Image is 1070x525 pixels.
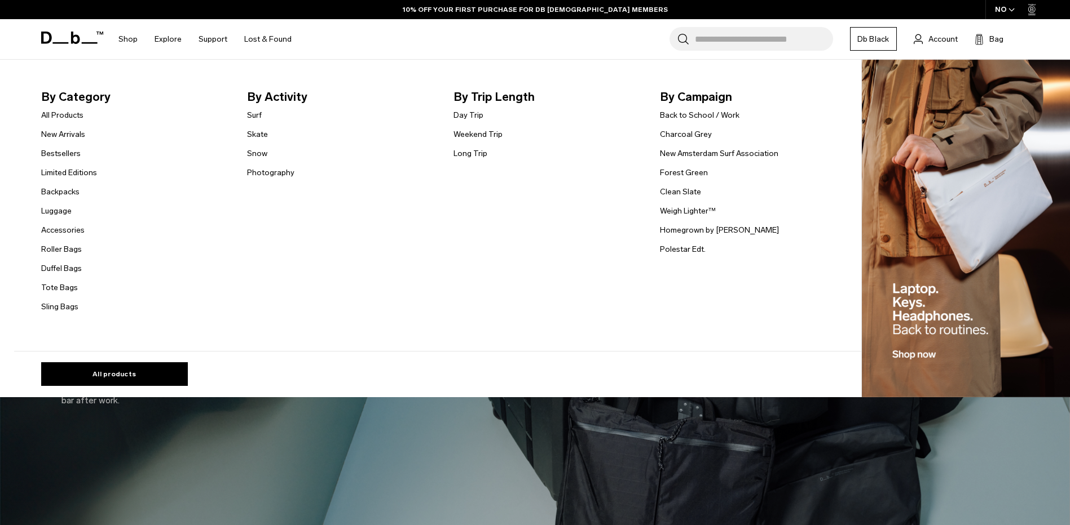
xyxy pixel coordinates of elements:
a: Back to School / Work [660,109,739,121]
a: Account [914,32,958,46]
a: Clean Slate [660,186,701,198]
a: Homegrown by [PERSON_NAME] [660,224,779,236]
a: Lost & Found [244,19,292,59]
span: By Campaign [660,88,848,106]
a: Forest Green [660,167,708,179]
a: Luggage [41,205,72,217]
a: Snow [247,148,267,159]
a: Duffel Bags [41,262,82,274]
a: 10% OFF YOUR FIRST PURCHASE FOR DB [DEMOGRAPHIC_DATA] MEMBERS [403,5,668,15]
a: Roller Bags [41,243,82,255]
a: Limited Editions [41,167,97,179]
a: Weigh Lighter™ [660,205,716,217]
span: By Trip Length [453,88,642,106]
a: Day Trip [453,109,483,121]
a: New Arrivals [41,128,85,140]
a: Support [199,19,227,59]
img: Db [862,60,1070,398]
a: Db Black [850,27,897,51]
a: Charcoal Grey [660,128,712,140]
a: New Amsterdam Surf Association [660,148,778,159]
a: Tote Bags [41,282,78,293]
a: Backpacks [41,186,80,198]
a: Weekend Trip [453,128,503,140]
span: Account [928,33,958,45]
nav: Main Navigation [110,19,300,59]
a: Skate [247,128,268,140]
a: Shop [118,19,138,59]
a: Sling Bags [41,301,78,313]
a: Accessories [41,224,85,236]
span: By Category [41,88,230,106]
a: Explore [155,19,182,59]
a: All products [41,362,188,386]
span: By Activity [247,88,435,106]
a: Bestsellers [41,148,81,159]
a: Long Trip [453,148,487,159]
a: Surf [247,109,262,121]
a: Polestar Edt. [660,243,706,255]
a: Photography [247,167,294,179]
a: All Products [41,109,83,121]
button: Bag [975,32,1003,46]
span: Bag [989,33,1003,45]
